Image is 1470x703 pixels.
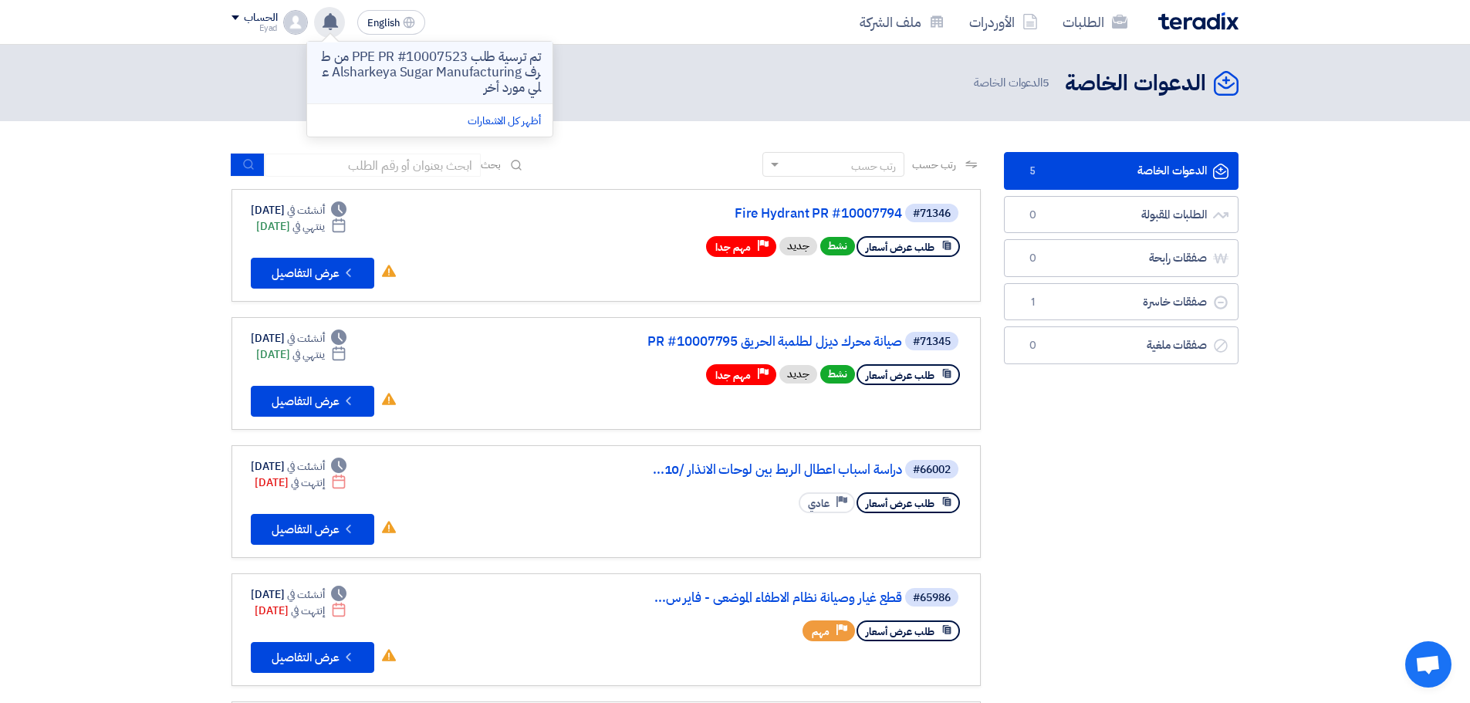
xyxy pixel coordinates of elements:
a: صفقات رابحة0 [1004,239,1239,277]
a: الأوردرات [957,4,1050,40]
div: #71346 [913,208,951,219]
button: عرض التفاصيل [251,258,374,289]
span: 1 [1023,295,1042,310]
p: تم ترسية طلب PPE PR #10007523 من طرف Alsharkeya Sugar Manufacturing علي مورد أخر [319,49,540,96]
div: [DATE] [251,202,346,218]
div: [DATE] [251,586,346,603]
span: 0 [1023,338,1042,353]
img: profile_test.png [283,10,308,35]
span: طلب عرض أسعار [866,496,934,511]
div: [DATE] [256,346,346,363]
button: English [357,10,425,35]
div: [DATE] [256,218,346,235]
span: ينتهي في [292,218,324,235]
span: 5 [1023,164,1042,179]
div: [DATE] [251,458,346,475]
div: رتب حسب [851,158,896,174]
input: ابحث بعنوان أو رقم الطلب [265,154,481,177]
span: أنشئت في [287,202,324,218]
button: عرض التفاصيل [251,642,374,673]
a: الطلبات [1050,4,1140,40]
a: صفقات ملغية0 [1004,326,1239,364]
h2: الدعوات الخاصة [1065,69,1206,99]
span: مهم جدا [715,240,751,255]
div: [DATE] [255,475,346,491]
a: صفقات خاسرة1 [1004,283,1239,321]
div: [DATE] [255,603,346,619]
div: جديد [779,365,817,384]
a: صيانة محرك ديزل لطلمبة الحريق PR #10007795 [593,335,902,349]
span: مهم جدا [715,368,751,383]
span: بحث [481,157,501,173]
span: طلب عرض أسعار [866,368,934,383]
span: إنتهت في [291,603,324,619]
span: 5 [1043,74,1049,91]
span: مهم [812,624,830,639]
span: طلب عرض أسعار [866,240,934,255]
span: عادي [808,496,830,511]
span: نشط [820,365,855,384]
span: ينتهي في [292,346,324,363]
div: Eyad [231,24,277,32]
div: الحساب [244,12,277,25]
span: أنشئت في [287,458,324,475]
a: قطع غيار وصيانة نظام الاطفاء الموضعي - فاير س... [593,591,902,605]
div: دردشة مفتوحة [1405,641,1451,688]
span: English [367,18,400,29]
div: جديد [779,237,817,255]
button: عرض التفاصيل [251,514,374,545]
a: الدعوات الخاصة5 [1004,152,1239,190]
a: أظهر كل الاشعارات [468,113,540,129]
div: #71345 [913,336,951,347]
a: ملف الشركة [847,4,957,40]
button: عرض التفاصيل [251,386,374,417]
span: إنتهت في [291,475,324,491]
div: #66002 [913,465,951,475]
span: طلب عرض أسعار [866,624,934,639]
a: الطلبات المقبولة0 [1004,196,1239,234]
span: الدعوات الخاصة [974,74,1053,92]
span: رتب حسب [912,157,956,173]
a: دراسة اسباب اعطال الربط بين لوحات الانذار /10... [593,463,902,477]
a: Fire Hydrant PR #10007794 [593,207,902,221]
span: أنشئت في [287,330,324,346]
div: #65986 [913,593,951,603]
img: Teradix logo [1158,12,1239,30]
div: [DATE] [251,330,346,346]
span: نشط [820,237,855,255]
span: أنشئت في [287,586,324,603]
span: 0 [1023,208,1042,223]
span: 0 [1023,251,1042,266]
